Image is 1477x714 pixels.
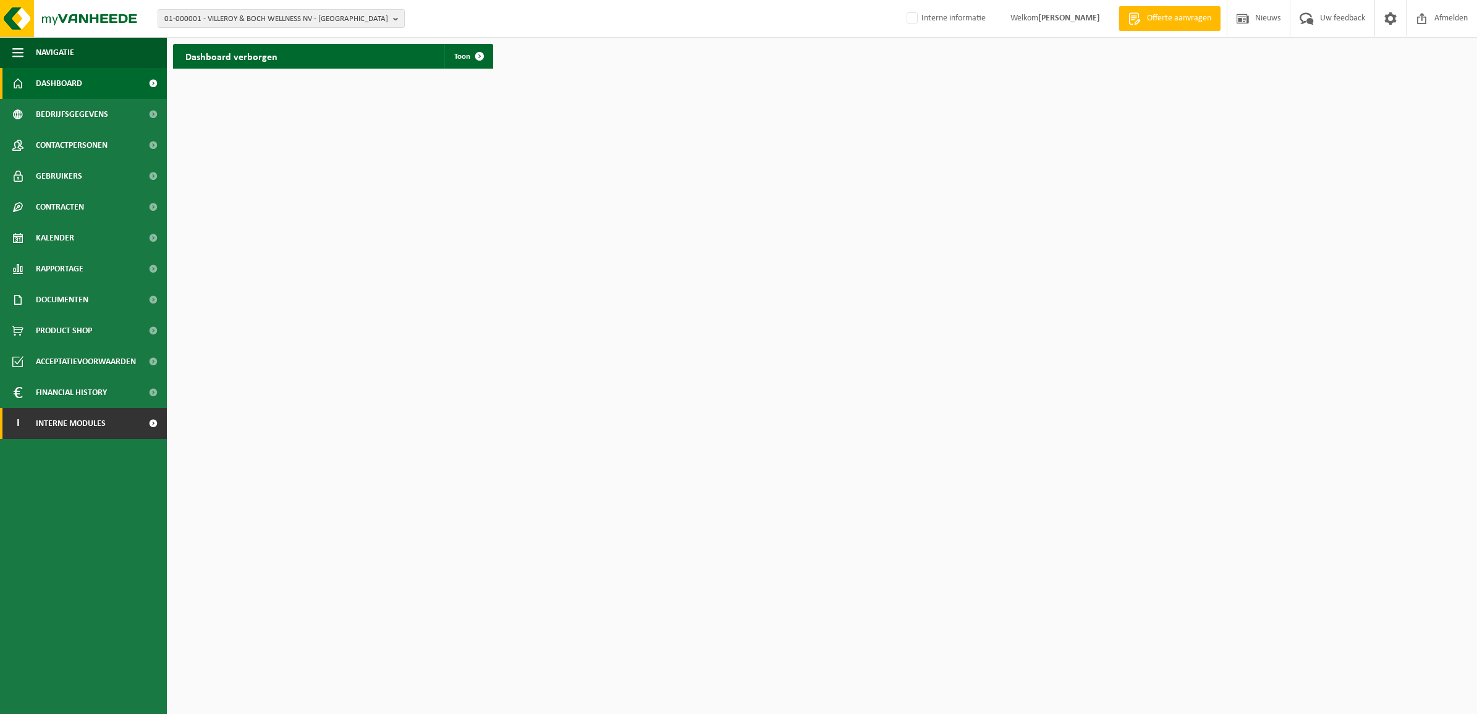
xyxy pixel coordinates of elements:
h2: Dashboard verborgen [173,44,290,68]
span: Bedrijfsgegevens [36,99,108,130]
span: Navigatie [36,37,74,68]
span: Acceptatievoorwaarden [36,346,136,377]
span: Offerte aanvragen [1144,12,1214,25]
button: 01-000001 - VILLEROY & BOCH WELLNESS NV - [GEOGRAPHIC_DATA] [158,9,405,28]
span: Contracten [36,192,84,223]
span: Toon [454,53,470,61]
span: Interne modules [36,408,106,439]
label: Interne informatie [904,9,986,28]
span: Rapportage [36,253,83,284]
span: Dashboard [36,68,82,99]
strong: [PERSON_NAME] [1038,14,1100,23]
span: 01-000001 - VILLEROY & BOCH WELLNESS NV - [GEOGRAPHIC_DATA] [164,10,388,28]
a: Offerte aanvragen [1119,6,1221,31]
span: Gebruikers [36,161,82,192]
span: Kalender [36,223,74,253]
a: Toon [444,44,492,69]
span: I [12,408,23,439]
span: Contactpersonen [36,130,108,161]
span: Product Shop [36,315,92,346]
span: Financial History [36,377,107,408]
span: Documenten [36,284,88,315]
